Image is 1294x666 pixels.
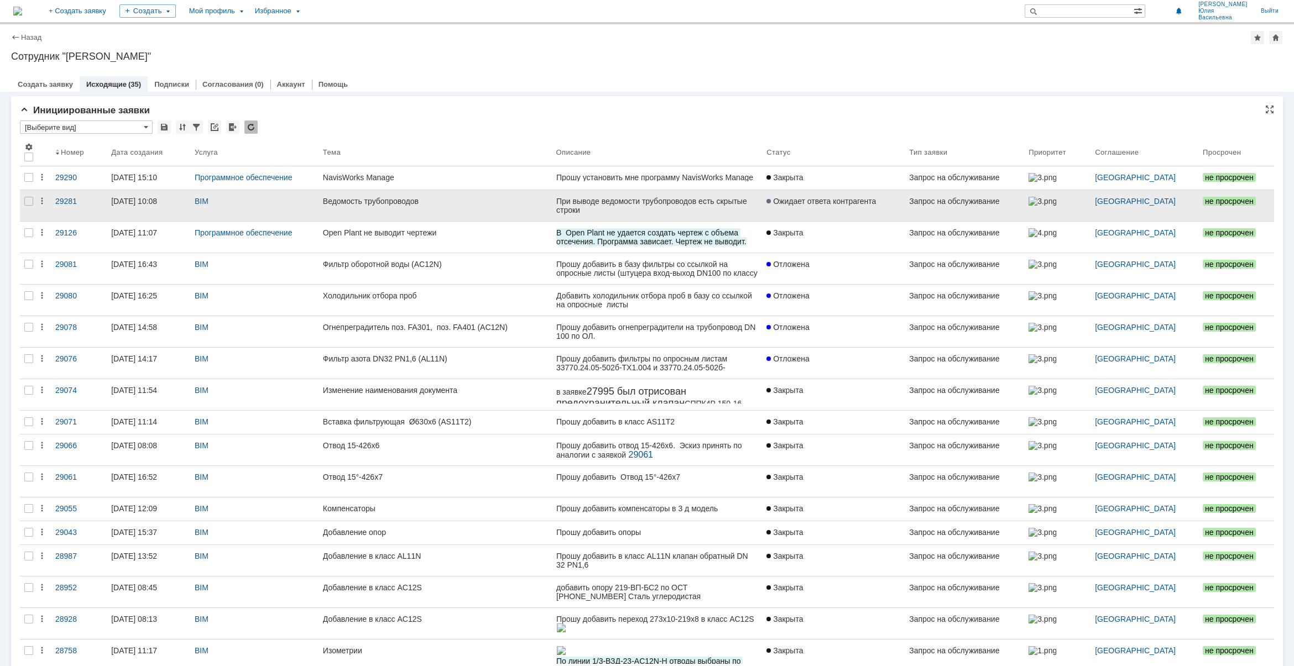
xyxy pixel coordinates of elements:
[1203,197,1256,206] span: не просрочен
[55,386,102,395] div: 29074
[319,466,552,497] a: Отвод 15°-426х7
[319,138,552,166] th: Тема
[1198,285,1274,316] a: не просрочен
[909,615,1020,623] div: Запрос на обслуживание
[762,285,905,316] a: Отложена
[51,253,107,284] a: 29081
[107,222,190,253] a: [DATE] 11:07
[905,285,1024,316] a: Запрос на обслуживание
[766,323,810,332] span: Отложена
[55,197,102,206] div: 29281
[1198,14,1248,21] span: Васильевна
[1203,583,1256,592] span: не просрочен
[1029,173,1056,182] img: 3.png
[1095,386,1176,395] a: [GEOGRAPHIC_DATA]
[107,285,190,316] a: [DATE] 16:25
[51,521,107,544] a: 29043
[51,545,107,576] a: 28987
[1024,138,1090,166] th: Приоритет
[909,291,1020,300] div: Запрос на обслуживание
[762,138,905,166] th: Статус
[323,291,547,300] div: Холодильник отбора проб
[55,441,102,450] div: 29066
[905,190,1024,221] a: Запрос на обслуживание
[762,466,905,497] a: Закрыта
[111,197,157,206] div: [DATE] 10:08
[1203,473,1256,481] span: не просрочен
[905,545,1024,576] a: Запрос на обслуживание
[766,417,803,426] span: Закрыта
[1203,354,1256,363] span: не просрочен
[1095,417,1176,426] a: [GEOGRAPHIC_DATA]
[909,473,1020,481] div: Запрос на обслуживание
[51,190,107,221] a: 29281
[319,608,552,639] a: Добавление в класс AC12S
[72,9,97,18] a: 29061
[111,552,157,560] div: [DATE] 13:52
[111,148,163,156] div: Дата создания
[55,260,102,269] div: 29081
[905,138,1024,166] th: Тип заявки
[323,173,547,182] div: NavisWorks Manage
[51,411,107,434] a: 29071
[1095,173,1176,182] a: [GEOGRAPHIC_DATA]
[905,521,1024,544] a: Запрос на обслуживание
[55,583,102,592] div: 28952
[762,379,905,410] a: Закрыта
[905,222,1024,253] a: Запрос на обслуживание
[319,190,552,221] a: Ведомость трубопроводов
[1024,222,1090,253] a: 4.png
[1024,497,1090,521] a: 3.png
[1198,576,1274,607] a: не просрочен
[909,552,1020,560] div: Запрос на обслуживание
[51,285,107,316] a: 29080
[111,504,157,513] div: [DATE] 12:09
[1095,260,1176,269] a: [GEOGRAPHIC_DATA]
[107,576,190,607] a: [DATE] 08:45
[190,138,319,166] th: Услуга
[55,615,102,623] div: 28928
[107,190,190,221] a: [DATE] 10:08
[1029,323,1056,332] img: 3.png
[909,504,1020,513] div: Запрос на обслуживание
[1029,260,1056,269] img: 3.png
[111,417,157,426] div: [DATE] 11:14
[319,521,552,544] a: Добавление опор
[1095,441,1176,450] a: [GEOGRAPHIC_DATA]
[1095,323,1176,332] a: [GEOGRAPHIC_DATA]
[762,576,905,607] a: Закрыта
[195,354,208,363] a: BIM
[1198,608,1274,639] a: не просрочен
[1198,434,1274,465] a: не просрочен
[762,166,905,190] a: Закрыта
[51,316,107,347] a: 29078
[107,434,190,465] a: [DATE] 08:08
[21,33,41,41] a: Назад
[905,497,1024,521] a: Запрос на обслуживание
[909,197,1020,206] div: Запрос на обслуживание
[13,7,22,15] img: logo
[107,545,190,576] a: [DATE] 13:52
[1095,228,1176,237] a: [GEOGRAPHIC_DATA]
[111,615,157,623] div: [DATE] 08:13
[51,166,107,190] a: 29290
[323,473,547,481] div: Отвод 15°-426х7
[1024,545,1090,576] a: 3.png
[244,120,258,134] div: Обновлять список
[107,379,190,410] a: [DATE] 11:54
[905,466,1024,497] a: Запрос на обслуживание
[195,417,208,426] a: BIM
[319,379,552,410] a: Изменение наименования документа
[119,4,176,18] div: Создать
[766,386,803,395] span: Закрыта
[1095,473,1176,481] a: [GEOGRAPHIC_DATA]
[51,576,107,607] a: 28952
[195,386,208,395] a: BIM
[1029,528,1056,537] img: 3.png
[1198,545,1274,576] a: не просрочен
[111,323,157,332] div: [DATE] 14:58
[766,583,803,592] span: Закрыта
[107,348,190,379] a: [DATE] 14:17
[762,521,905,544] a: Закрыта
[1198,348,1274,379] a: не просрочен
